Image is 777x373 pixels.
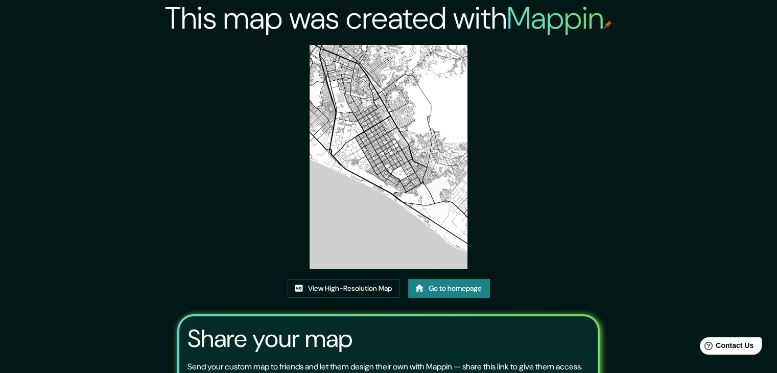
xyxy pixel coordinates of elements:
img: created-map [310,45,468,269]
h3: Share your map [187,324,352,353]
a: Go to homepage [408,279,490,298]
p: Send your custom map to friends and let them design their own with Mappin — share this link to gi... [187,361,582,373]
img: mappin-pin [604,20,612,29]
iframe: Help widget launcher [686,333,766,362]
a: View High-Resolution Map [288,279,400,298]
